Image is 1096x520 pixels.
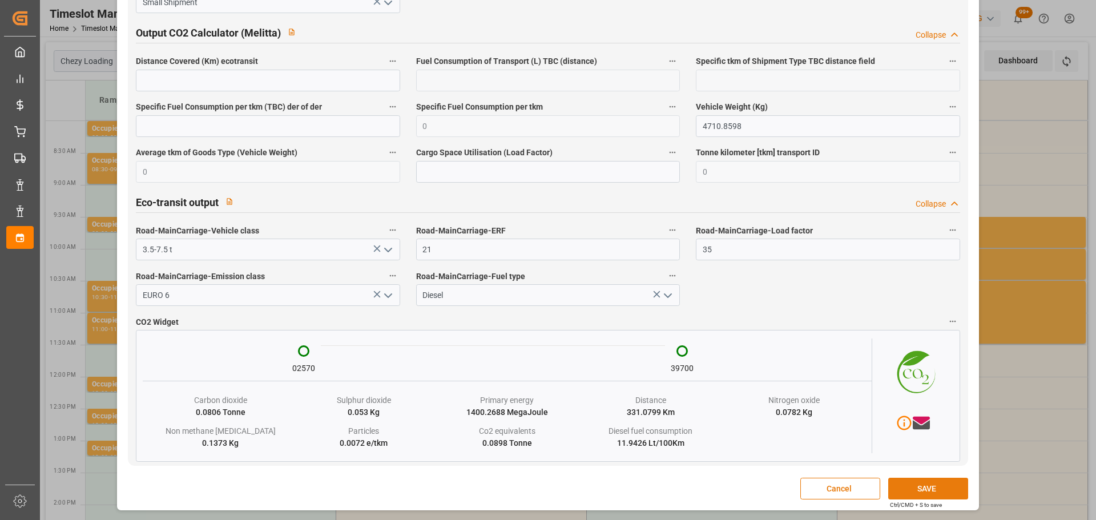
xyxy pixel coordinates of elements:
[416,147,553,159] span: Cargo Space Utilisation (Load Factor)
[665,223,680,237] button: Road-MainCarriage-ERF
[627,406,675,418] div: 331.0799 Km
[665,99,680,114] button: Specific Fuel Consumption per tkm
[416,55,597,67] span: Fuel Consumption of Transport (L) TBC (distance)
[888,478,968,499] button: SAVE
[466,406,548,418] div: 1400.2688 MegaJoule
[385,99,400,114] button: Specific Fuel Consumption per tkm (TBC) der of der
[136,147,297,159] span: Average tkm of Goods Type (Vehicle Weight)
[385,268,400,283] button: Road-MainCarriage-Emission class
[480,394,534,406] div: Primary energy
[945,145,960,160] button: Tonne kilometer [tkm] transport ID
[665,145,680,160] button: Cargo Space Utilisation (Load Factor)
[136,55,258,67] span: Distance Covered (Km) ecotransit
[136,25,281,41] h2: Output CO2 Calculator (Melitta)
[916,198,946,210] div: Collapse
[378,241,396,259] button: open menu
[194,394,247,406] div: Carbon dioxide
[385,54,400,68] button: Distance Covered (Km) ecotransit
[385,223,400,237] button: Road-MainCarriage-Vehicle class
[800,478,880,499] button: Cancel
[482,437,532,449] div: 0.0898 Tonne
[665,54,680,68] button: Fuel Consumption of Transport (L) TBC (distance)
[340,437,388,449] div: 0.0072 e/tkm
[219,191,240,212] button: View description
[281,21,303,43] button: View description
[202,437,239,449] div: 0.1373 Kg
[416,271,525,283] span: Road-MainCarriage-Fuel type
[696,55,875,67] span: Specific tkm of Shipment Type TBC distance field
[136,101,322,113] span: Specific Fuel Consumption per tkm (TBC) der of der
[416,225,506,237] span: Road-MainCarriage-ERF
[337,394,391,406] div: Sulphur dioxide
[385,145,400,160] button: Average tkm of Goods Type (Vehicle Weight)
[696,101,768,113] span: Vehicle Weight (Kg)
[348,406,380,418] div: 0.053 Kg
[609,425,692,437] div: Diesel fuel consumption
[659,287,676,304] button: open menu
[696,225,813,237] span: Road-MainCarriage-Load factor
[945,223,960,237] button: Road-MainCarriage-Load factor
[945,99,960,114] button: Vehicle Weight (Kg)
[768,394,820,406] div: Nitrogen oxide
[945,54,960,68] button: Specific tkm of Shipment Type TBC distance field
[378,287,396,304] button: open menu
[136,284,400,306] input: Type to search/select
[696,147,820,159] span: Tonne kilometer [tkm] transport ID
[136,225,259,237] span: Road-MainCarriage-Vehicle class
[617,437,684,449] div: 11.9426 Lt/100Km
[136,239,400,260] input: Type to search/select
[671,362,694,374] div: 39700
[872,338,953,402] img: CO2
[479,425,535,437] div: Co2 equivalents
[776,406,812,418] div: 0.0782 Kg
[136,271,265,283] span: Road-MainCarriage-Emission class
[292,362,315,374] div: 02570
[665,268,680,283] button: Road-MainCarriage-Fuel type
[166,425,276,437] div: Non methane [MEDICAL_DATA]
[945,314,960,329] button: CO2 Widget
[348,425,379,437] div: Particles
[136,195,219,210] h2: Eco-transit output
[916,29,946,41] div: Collapse
[416,101,543,113] span: Specific Fuel Consumption per tkm
[635,394,666,406] div: Distance
[416,284,680,306] input: Type to search/select
[196,406,245,418] div: 0.0806 Tonne
[136,316,179,328] span: CO2 Widget
[890,501,942,509] div: Ctrl/CMD + S to save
